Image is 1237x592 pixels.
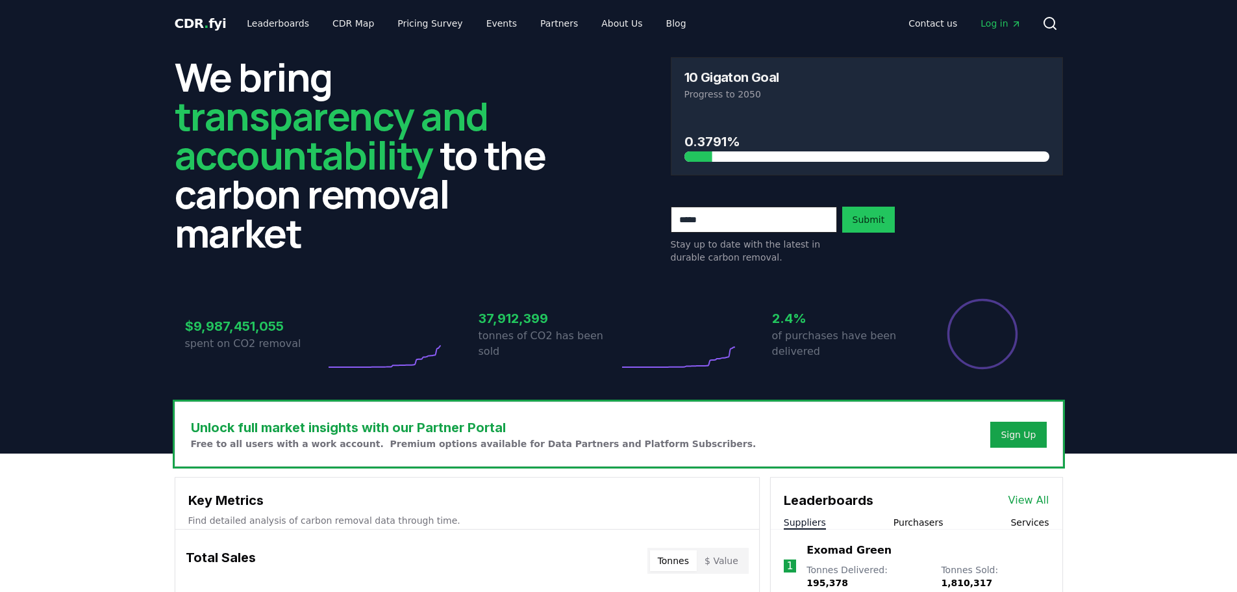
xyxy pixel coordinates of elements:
p: Stay up to date with the latest in durable carbon removal. [671,238,837,264]
a: Blog [656,12,697,35]
nav: Main [898,12,1031,35]
span: CDR fyi [175,16,227,31]
h3: 0.3791% [684,132,1049,151]
a: CDR.fyi [175,14,227,32]
a: Sign Up [1001,428,1036,441]
a: Log in [970,12,1031,35]
p: Tonnes Delivered : [806,563,928,589]
h3: 37,912,399 [479,309,619,328]
button: $ Value [697,550,746,571]
h3: 2.4% [772,309,912,328]
h3: $9,987,451,055 [185,316,325,336]
a: Pricing Survey [387,12,473,35]
p: Free to all users with a work account. Premium options available for Data Partners and Platform S... [191,437,756,450]
p: Find detailed analysis of carbon removal data through time. [188,514,746,527]
a: About Us [591,12,653,35]
span: transparency and accountability [175,89,488,181]
a: Events [476,12,527,35]
p: 1 [786,558,793,574]
h2: We bring to the carbon removal market [175,57,567,252]
a: Contact us [898,12,968,35]
span: Log in [981,17,1021,30]
h3: 10 Gigaton Goal [684,71,779,84]
span: 195,378 [806,578,848,588]
nav: Main [236,12,696,35]
span: . [204,16,208,31]
h3: Leaderboards [784,491,873,510]
span: 1,810,317 [941,578,992,588]
a: Partners [530,12,588,35]
a: Exomad Green [806,543,892,558]
p: spent on CO2 removal [185,336,325,352]
h3: Total Sales [186,548,256,574]
button: Sign Up [990,422,1046,448]
div: Percentage of sales delivered [946,298,1019,370]
h3: Key Metrics [188,491,746,510]
button: Submit [842,207,895,233]
p: Progress to 2050 [684,88,1049,101]
button: Purchasers [893,516,943,529]
a: Leaderboards [236,12,319,35]
p: Tonnes Sold : [941,563,1049,589]
a: View All [1008,493,1049,508]
button: Services [1010,516,1049,529]
p: tonnes of CO2 has been sold [479,328,619,359]
a: CDR Map [322,12,384,35]
button: Suppliers [784,516,826,529]
p: of purchases have been delivered [772,328,912,359]
button: Tonnes [650,550,697,571]
h3: Unlock full market insights with our Partner Portal [191,418,756,437]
